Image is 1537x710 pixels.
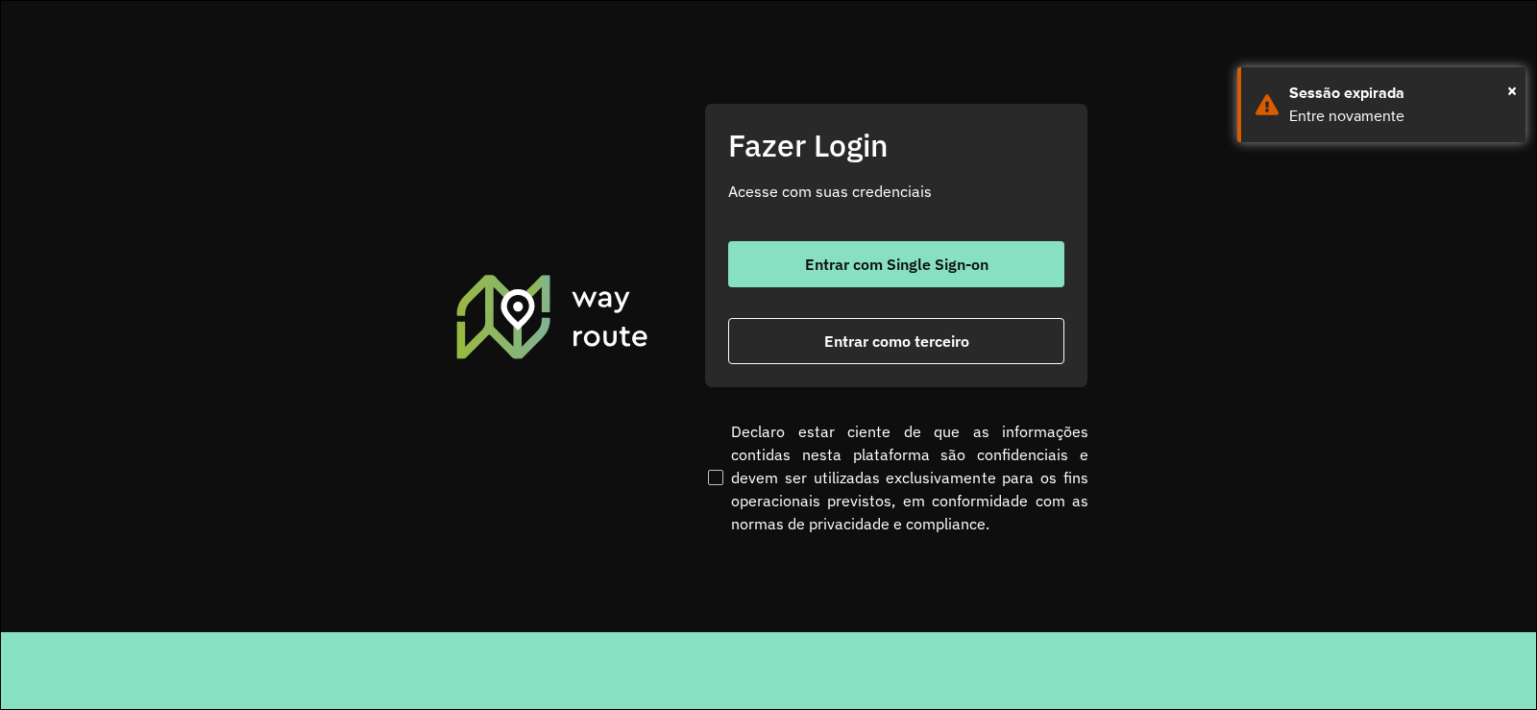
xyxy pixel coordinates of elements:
div: Entre novamente [1289,105,1511,128]
div: Sessão expirada [1289,82,1511,105]
img: Roteirizador AmbevTech [453,272,651,360]
h2: Fazer Login [728,127,1064,163]
span: Entrar com Single Sign-on [805,257,988,272]
p: Acesse com suas credenciais [728,180,1064,203]
span: Entrar como terceiro [824,333,969,349]
span: × [1507,76,1517,105]
label: Declaro estar ciente de que as informações contidas nesta plataforma são confidenciais e devem se... [704,420,1088,535]
button: button [728,241,1064,287]
button: Close [1507,76,1517,105]
button: button [728,318,1064,364]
